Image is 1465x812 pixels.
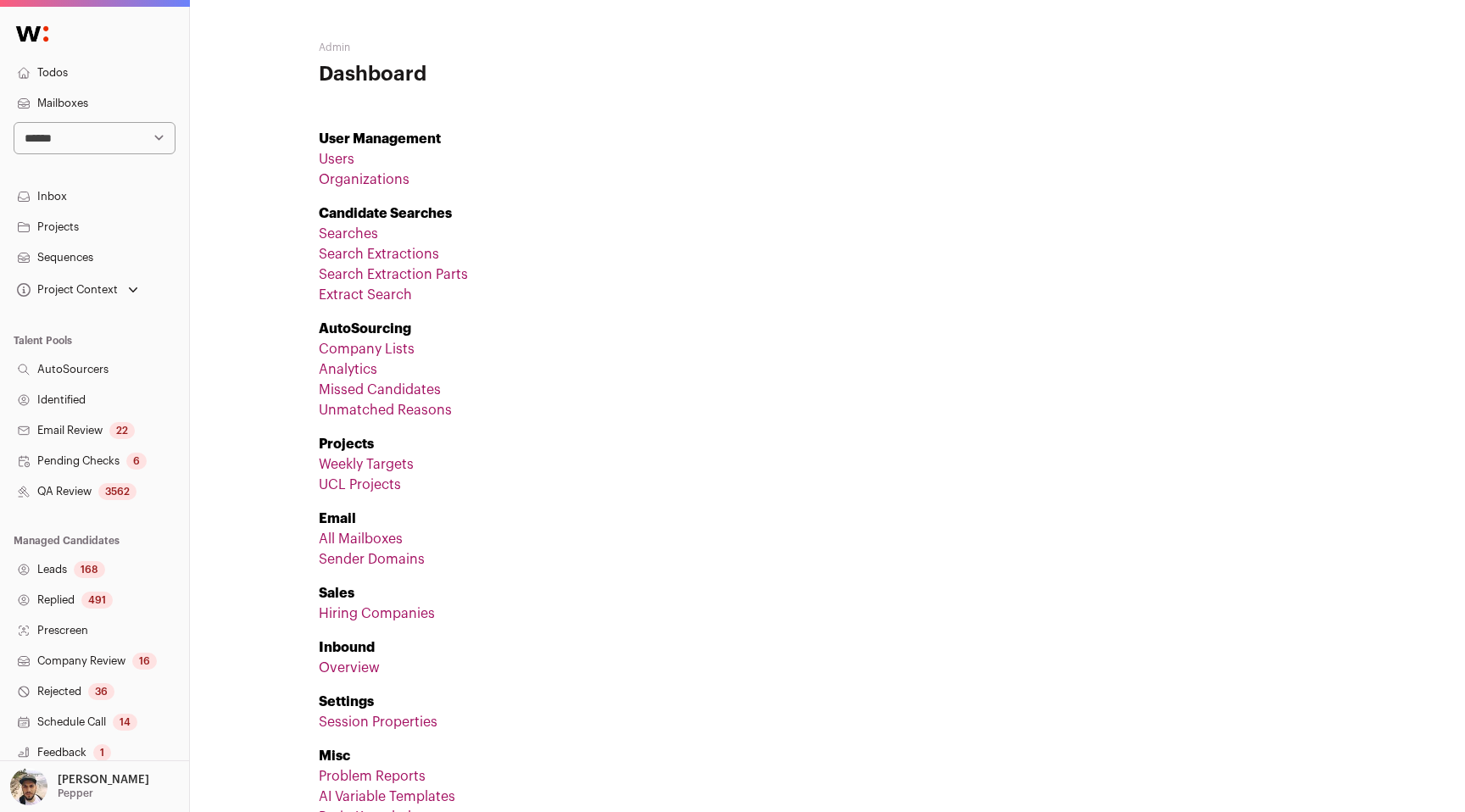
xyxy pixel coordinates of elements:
a: Sender Domains [319,553,425,566]
img: 12689830-medium_jpg [10,768,47,805]
div: 168 [74,561,105,578]
p: [PERSON_NAME] [58,773,149,787]
strong: Email [319,512,356,526]
div: 22 [109,422,135,439]
h2: Admin [319,41,658,54]
div: 491 [81,592,113,609]
img: Wellfound [7,17,58,51]
strong: Misc [319,749,350,763]
strong: Settings [319,695,374,709]
a: Problem Reports [319,770,426,783]
strong: User Management [319,132,441,146]
h1: Dashboard [319,61,658,88]
a: Weekly Targets [319,458,414,471]
a: Company Lists [319,342,415,356]
a: Search Extraction Parts [319,268,468,281]
a: Organizations [319,173,409,186]
a: Session Properties [319,715,437,729]
div: 6 [126,453,147,470]
a: Extract Search [319,288,412,302]
a: Analytics [319,363,377,376]
p: Pepper [58,787,93,800]
a: Search Extractions [319,247,439,261]
strong: Inbound [319,641,375,654]
a: AI Variable Templates [319,790,455,804]
div: 1 [93,744,111,761]
button: Open dropdown [7,768,153,805]
a: Unmatched Reasons [319,403,452,417]
a: Overview [319,661,380,675]
div: 14 [113,714,137,731]
strong: Sales [319,587,354,600]
strong: AutoSourcing [319,322,411,336]
div: 3562 [98,483,136,500]
button: Open dropdown [14,278,142,302]
a: Users [319,153,354,166]
a: All Mailboxes [319,532,403,546]
div: Project Context [14,283,118,297]
strong: Projects [319,437,374,451]
a: UCL Projects [319,478,401,492]
div: 16 [132,653,157,670]
a: Searches [319,227,378,241]
a: Hiring Companies [319,607,435,620]
a: Missed Candidates [319,383,441,397]
div: 36 [88,683,114,700]
strong: Candidate Searches [319,207,452,220]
